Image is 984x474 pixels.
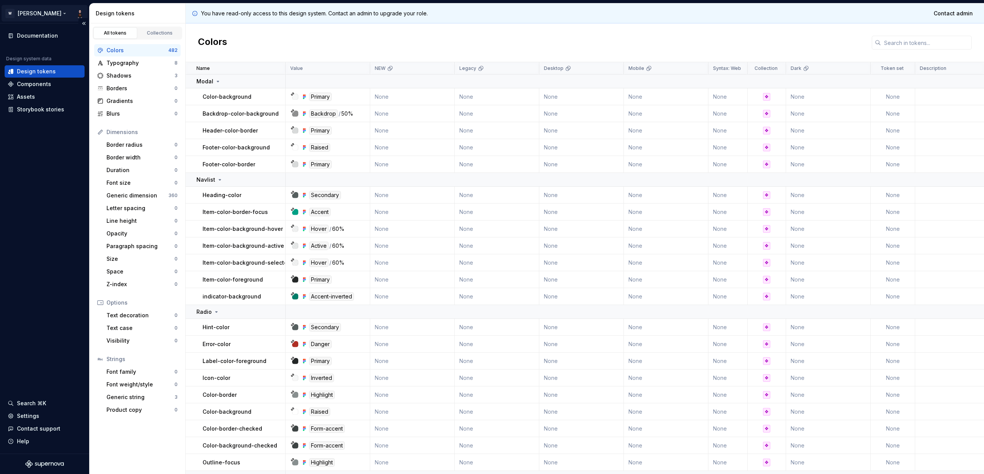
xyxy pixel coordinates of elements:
[96,10,182,17] div: Design tokens
[309,225,329,233] div: Hover
[624,254,708,271] td: None
[708,288,748,305] td: None
[106,166,175,174] div: Duration
[624,204,708,220] td: None
[168,192,178,199] div: 360
[341,109,353,118] div: 50%
[370,319,455,336] td: None
[881,65,904,71] p: Token set
[106,393,175,401] div: Generic string
[106,154,175,161] div: Border width
[624,122,708,139] td: None
[370,336,455,353] td: None
[309,109,338,118] div: Backdrop
[763,357,770,365] div: ❖
[871,237,915,254] td: None
[786,254,871,271] td: None
[5,435,85,447] button: Help
[708,156,748,173] td: None
[871,187,915,204] td: None
[708,237,748,254] td: None
[309,143,330,152] div: Raised
[106,381,175,388] div: Font weight/style
[78,18,89,29] button: Collapse sidebar
[106,85,175,92] div: Borders
[871,122,915,139] td: None
[175,381,178,388] div: 0
[5,397,85,409] button: Search ⌘K
[332,259,344,267] div: 60%
[763,225,770,233] div: ❖
[175,338,178,344] div: 0
[175,98,178,104] div: 0
[175,73,178,79] div: 3
[624,319,708,336] td: None
[455,88,539,105] td: None
[763,259,770,267] div: ❖
[175,218,178,224] div: 0
[624,105,708,122] td: None
[106,59,175,67] div: Typography
[196,65,210,71] p: Name
[455,220,539,237] td: None
[708,353,748,370] td: None
[106,110,175,118] div: Blurs
[713,65,741,71] p: Syntax: Web
[198,36,227,50] h2: Colors
[103,227,181,240] a: Opacity0
[25,460,64,468] svg: Supernova Logo
[624,237,708,254] td: None
[106,255,175,263] div: Size
[5,78,85,90] a: Components
[871,105,915,122] td: None
[539,156,624,173] td: None
[103,202,181,214] a: Letter spacing0
[175,312,178,318] div: 0
[370,220,455,237] td: None
[455,156,539,173] td: None
[203,323,229,331] p: Hint-color
[106,72,175,80] div: Shadows
[175,281,178,287] div: 0
[103,322,181,334] a: Text case0
[370,288,455,305] td: None
[203,259,291,267] p: Item-color-background-selected
[871,254,915,271] td: None
[455,122,539,139] td: None
[628,65,644,71] p: Mobile
[203,357,266,365] p: Label-color-foreground
[309,374,334,382] div: Inverted
[106,230,175,237] div: Opacity
[106,141,175,149] div: Border radius
[786,156,871,173] td: None
[203,191,241,199] p: Heading-color
[708,139,748,156] td: None
[175,256,178,262] div: 0
[103,139,181,151] a: Border radius0
[103,278,181,290] a: Z-index0
[175,394,178,400] div: 3
[871,220,915,237] td: None
[309,93,332,101] div: Primary
[539,319,624,336] td: None
[708,187,748,204] td: None
[103,309,181,322] a: Text decoration0
[786,288,871,305] td: None
[920,65,946,71] p: Description
[175,60,178,66] div: 8
[106,242,175,250] div: Paragraph spacing
[544,65,563,71] p: Desktop
[309,242,329,250] div: Active
[175,243,178,249] div: 0
[871,370,915,386] td: None
[94,108,181,120] a: Blurs0
[455,336,539,353] td: None
[539,122,624,139] td: None
[455,386,539,403] td: None
[201,10,428,17] p: You have read-only access to this design system. Contact an admin to upgrade your role.
[106,406,175,414] div: Product copy
[539,88,624,105] td: None
[175,85,178,91] div: 0
[309,259,329,267] div: Hover
[203,144,270,151] p: Footer-color-background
